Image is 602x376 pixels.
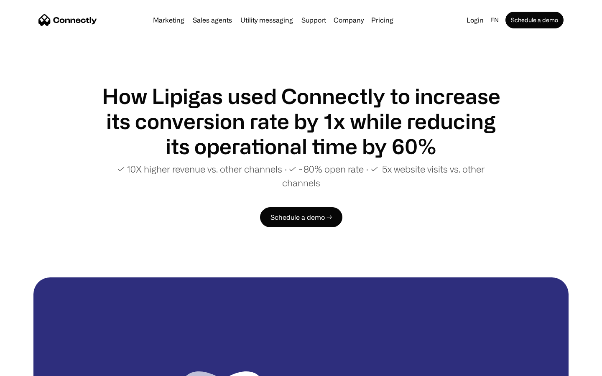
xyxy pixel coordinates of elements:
ul: Language list [17,361,50,373]
a: Marketing [150,17,188,23]
div: Company [334,14,364,26]
a: Support [298,17,329,23]
a: Login [463,14,487,26]
a: Schedule a demo → [260,207,342,227]
aside: Language selected: English [8,361,50,373]
p: ✓ 10X higher revenue vs. other channels ∙ ✓ ~80% open rate ∙ ✓ 5x website visits vs. other channels [100,162,502,190]
a: Pricing [368,17,397,23]
div: en [490,14,499,26]
h1: How Lipigas used Connectly to increase its conversion rate by 1x while reducing its operational t... [100,84,502,159]
a: Schedule a demo [505,12,564,28]
a: Utility messaging [237,17,296,23]
a: Sales agents [189,17,235,23]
